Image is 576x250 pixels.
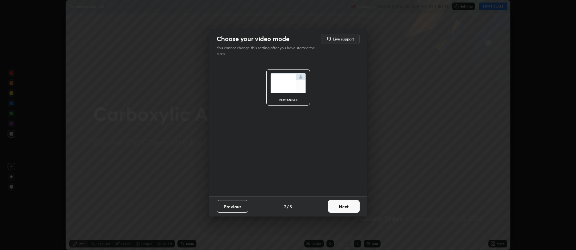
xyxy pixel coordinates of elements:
[217,35,289,43] h2: Choose your video mode
[270,73,306,93] img: normalScreenIcon.ae25ed63.svg
[217,200,248,213] button: Previous
[289,203,292,210] h4: 5
[217,45,319,57] p: You cannot change this setting after you have started the class
[276,98,301,101] div: rectangle
[284,203,286,210] h4: 2
[333,37,354,41] h5: Live support
[328,200,360,213] button: Next
[287,203,289,210] h4: /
